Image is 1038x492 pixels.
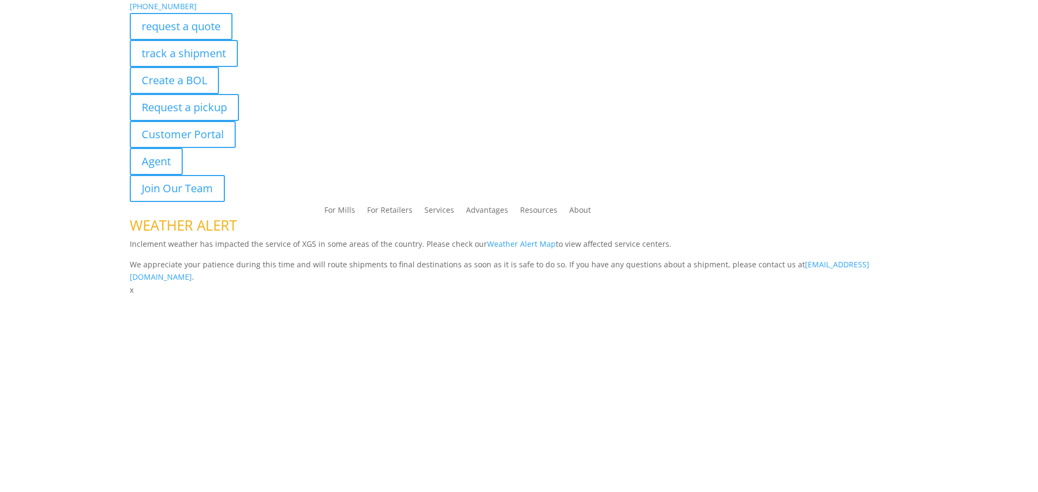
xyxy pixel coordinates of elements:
[130,318,908,331] p: Complete the form below and a member of our team will be in touch within 24 hours.
[424,206,454,218] a: Services
[130,238,908,258] p: Inclement weather has impacted the service of XGS in some areas of the country. Please check our ...
[130,121,236,148] a: Customer Portal
[487,239,556,249] a: Weather Alert Map
[130,258,908,284] p: We appreciate your patience during this time and will route shipments to final destinations as so...
[130,296,908,318] h1: Contact Us
[130,13,232,40] a: request a quote
[130,94,239,121] a: Request a pickup
[130,215,237,235] span: WEATHER ALERT
[324,206,355,218] a: For Mills
[130,40,238,67] a: track a shipment
[130,148,183,175] a: Agent
[130,1,197,11] a: [PHONE_NUMBER]
[569,206,591,218] a: About
[130,284,908,296] p: x
[130,175,225,202] a: Join Our Team
[367,206,412,218] a: For Retailers
[466,206,508,218] a: Advantages
[130,67,219,94] a: Create a BOL
[520,206,557,218] a: Resources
